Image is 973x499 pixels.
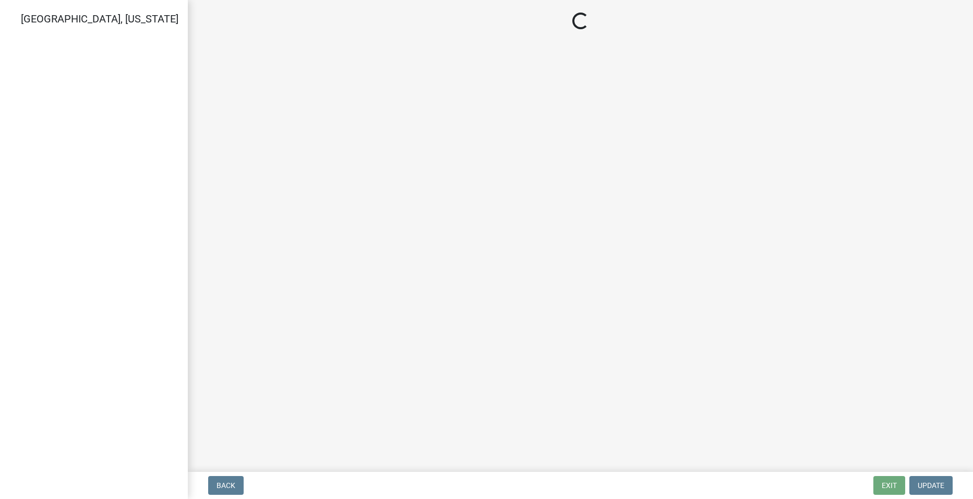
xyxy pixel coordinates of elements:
[21,13,178,25] span: [GEOGRAPHIC_DATA], [US_STATE]
[918,481,944,490] span: Update
[208,476,244,495] button: Back
[217,481,235,490] span: Back
[909,476,953,495] button: Update
[873,476,905,495] button: Exit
